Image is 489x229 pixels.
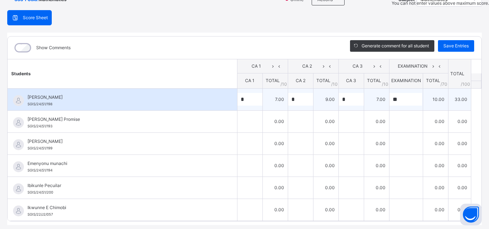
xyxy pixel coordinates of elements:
[28,160,221,167] span: Emenyonu munachi
[28,182,221,189] span: Ibikunle Pecuilar
[13,161,24,172] img: default.svg
[296,78,305,83] span: CA 2
[448,110,471,132] td: 0.00
[448,199,471,221] td: 0.00
[313,110,338,132] td: 0.00
[294,63,321,69] span: CA 2
[262,154,288,177] td: 0.00
[243,63,270,69] span: CA 1
[262,132,288,154] td: 0.00
[262,88,288,110] td: 7.00
[28,146,52,150] span: SGIS/24/S1/199
[460,204,482,225] button: Open asap
[313,199,338,221] td: 0.00
[448,154,471,177] td: 0.00
[364,110,389,132] td: 0.00
[426,78,440,83] span: TOTAL
[262,199,288,221] td: 0.00
[364,132,389,154] td: 0.00
[423,110,448,132] td: 0.00
[13,183,24,194] img: default.svg
[262,177,288,199] td: 0.00
[367,78,381,83] span: TOTAL
[461,81,470,88] span: /100
[13,117,24,128] img: default.svg
[28,102,52,106] span: SGIS/24/S1/198
[28,124,52,128] span: SGIS/24/S1/193
[316,78,330,83] span: TOTAL
[13,139,24,150] img: default.svg
[28,116,221,123] span: [PERSON_NAME] Promise
[423,88,448,110] td: 10.00
[36,44,71,51] label: Show Comments
[362,43,429,49] span: Generate comment for all student
[344,63,371,69] span: CA 3
[364,199,389,221] td: 0.00
[23,14,48,21] span: Score Sheet
[13,205,24,216] img: default.svg
[364,88,389,110] td: 7.00
[28,94,221,101] span: [PERSON_NAME]
[313,154,338,177] td: 0.00
[443,43,469,49] span: Save Entries
[266,78,280,83] span: TOTAL
[423,132,448,154] td: 0.00
[28,138,221,145] span: [PERSON_NAME]
[262,110,288,132] td: 0.00
[448,132,471,154] td: 0.00
[382,81,388,88] span: / 10
[440,81,447,88] span: / 70
[448,88,471,110] td: 33.00
[28,212,53,216] span: SGIS/22/J2/057
[28,204,221,211] span: Ikwunne E Chimobi
[423,177,448,199] td: 0.00
[313,132,338,154] td: 0.00
[28,168,52,172] span: SGIS/24/S1/194
[448,177,471,199] td: 0.00
[448,59,471,89] th: TOTAL
[245,78,254,83] span: CA 1
[331,81,338,88] span: / 10
[281,81,287,88] span: / 10
[364,154,389,177] td: 0.00
[346,78,356,83] span: CA 3
[313,177,338,199] td: 0.00
[28,190,53,194] span: SGIS/24/S1/200
[391,78,421,83] span: EXAMINATION
[313,88,338,110] td: 9.00
[423,199,448,221] td: 0.00
[395,63,430,69] span: EXAMINATION
[364,177,389,199] td: 0.00
[13,95,24,106] img: default.svg
[423,154,448,177] td: 0.00
[11,71,31,76] span: Students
